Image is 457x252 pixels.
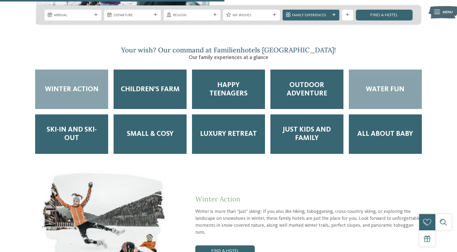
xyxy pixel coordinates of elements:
span: Your wish? Our command at Familienhotels [GEOGRAPHIC_DATA]! [121,45,336,54]
span: Outdoor Adventure [276,81,338,98]
span: Winter Action [195,194,240,203]
span: Ski-in and Ski-out [41,126,103,142]
span: Region [173,13,211,18]
span: Water Fun [366,85,404,94]
span: Children’s Farm [121,85,180,94]
span: Just Kids and Family [276,126,338,142]
span: Family Experiences [292,13,330,18]
span: Small & Cosy [127,130,174,138]
span: Happy Teenagers [197,81,260,98]
span: Our family experiences at a glance [189,55,268,60]
p: Winter is more than “just” skiing: If you also like hiking, tobogganing, cross-country skiing, or... [195,208,421,236]
span: Luxury Retreat [200,130,257,138]
span: My wishes [233,13,270,18]
span: Departure [114,13,151,18]
a: Find a hotel [356,10,413,20]
span: Winter Action [45,85,99,94]
span: Arrival [54,13,92,18]
span: All about Baby [357,130,413,138]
